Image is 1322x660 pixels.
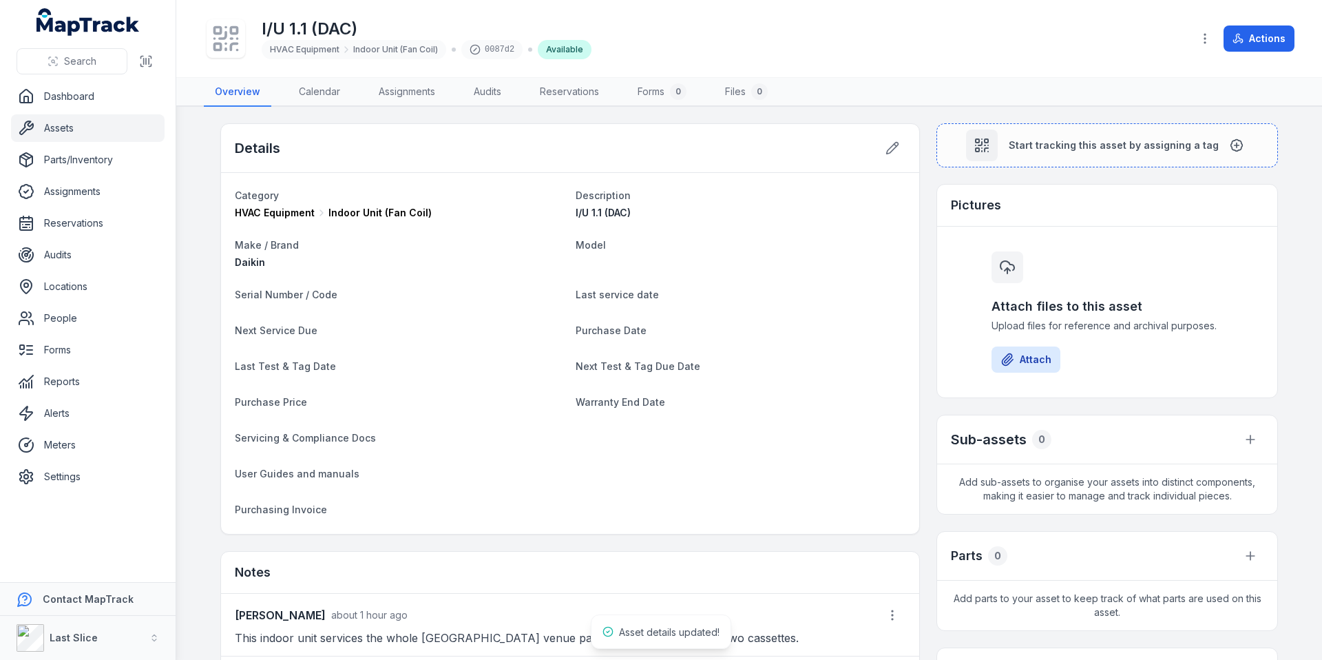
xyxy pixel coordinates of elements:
span: Category [235,189,279,201]
a: Forms [11,336,165,364]
span: Purchase Date [576,324,647,336]
span: User Guides and manuals [235,468,359,479]
span: Indoor Unit (Fan Coil) [328,206,432,220]
a: Audits [11,241,165,269]
span: Warranty End Date [576,396,665,408]
span: about 1 hour ago [331,609,408,621]
span: Start tracking this asset by assigning a tag [1009,138,1219,152]
a: Assignments [368,78,446,107]
span: Last service date [576,289,659,300]
div: 0 [670,83,686,100]
button: Actions [1224,25,1294,52]
a: People [11,305,165,332]
a: Reservations [11,209,165,237]
a: Assets [11,114,165,142]
h3: Notes [235,563,271,582]
a: Files0 [714,78,779,107]
a: Assignments [11,178,165,205]
div: Available [538,40,591,59]
span: Add parts to your asset to keep track of what parts are used on this asset. [937,581,1277,630]
span: Add sub-assets to organise your assets into distinct components, making it easier to manage and t... [937,464,1277,514]
button: Start tracking this asset by assigning a tag [936,123,1278,167]
div: 0087d2 [461,40,523,59]
span: Make / Brand [235,239,299,251]
span: Serial Number / Code [235,289,337,300]
span: HVAC Equipment [270,44,339,55]
span: Upload files for reference and archival purposes. [992,319,1223,333]
span: Search [64,54,96,68]
a: Audits [463,78,512,107]
a: Forms0 [627,78,697,107]
span: Next Test & Tag Due Date [576,360,700,372]
span: I/U 1.1 (DAC) [576,207,631,218]
h3: Parts [951,546,983,566]
span: Model [576,239,606,251]
strong: [PERSON_NAME] [235,607,326,623]
button: Attach [992,347,1060,373]
span: Servicing & Compliance Docs [235,432,376,444]
span: Purchase Price [235,396,307,408]
button: Search [17,48,127,74]
h1: I/U 1.1 (DAC) [262,18,591,40]
a: Reports [11,368,165,395]
time: 10/10/2025, 8:43:45 am [331,609,408,621]
a: Reservations [529,78,610,107]
a: Overview [204,78,271,107]
h2: Sub-assets [951,430,1027,449]
a: Parts/Inventory [11,146,165,174]
span: Asset details updated! [619,626,720,638]
div: 0 [1032,430,1051,449]
a: MapTrack [36,8,140,36]
a: Meters [11,431,165,459]
a: Settings [11,463,165,491]
a: Alerts [11,400,165,427]
h2: Details [235,138,280,158]
span: Indoor Unit (Fan Coil) [353,44,438,55]
span: Daikin [235,256,265,268]
h3: Pictures [951,196,1001,215]
span: Next Service Due [235,324,317,336]
div: 0 [988,546,1007,566]
p: This indoor unit services the whole [GEOGRAPHIC_DATA] venue patron area, along with the two casse... [235,628,905,648]
div: 0 [751,83,768,100]
a: Locations [11,273,165,300]
span: HVAC Equipment [235,206,315,220]
strong: Last Slice [50,632,98,643]
a: Dashboard [11,83,165,110]
span: Purchasing Invoice [235,504,327,515]
h3: Attach files to this asset [992,297,1223,316]
a: Calendar [288,78,351,107]
span: Description [576,189,631,201]
strong: Contact MapTrack [43,593,134,605]
span: Last Test & Tag Date [235,360,336,372]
